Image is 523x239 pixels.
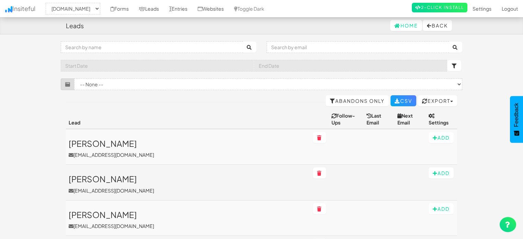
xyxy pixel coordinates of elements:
[69,222,307,229] p: [EMAIL_ADDRESS][DOMAIN_NAME]
[66,109,310,129] th: Lead
[364,109,394,129] th: Last Email
[267,41,449,53] input: Search by email
[61,60,254,72] input: Start Date
[391,95,416,106] a: CSV
[254,60,447,72] input: End Date
[69,139,307,148] h3: [PERSON_NAME]
[69,210,307,229] a: [PERSON_NAME][EMAIL_ADDRESS][DOMAIN_NAME]
[66,22,84,29] h4: Leads
[429,203,454,214] button: Add
[69,187,307,194] p: [EMAIL_ADDRESS][DOMAIN_NAME]
[326,95,389,106] a: Abandons Only
[429,167,454,178] button: Add
[418,95,457,106] button: Export
[426,109,457,129] th: Settings
[69,151,307,158] p: [EMAIL_ADDRESS][DOMAIN_NAME]
[5,6,12,12] img: icon.png
[69,210,307,219] h3: [PERSON_NAME]
[423,20,452,31] button: Back
[429,132,454,143] button: Add
[69,174,307,183] h3: [PERSON_NAME]
[69,139,307,158] a: [PERSON_NAME][EMAIL_ADDRESS][DOMAIN_NAME]
[412,3,467,12] a: 2-Click Install
[69,174,307,194] a: [PERSON_NAME][EMAIL_ADDRESS][DOMAIN_NAME]
[329,109,364,129] th: Follow-Ups
[390,20,422,31] a: Home
[510,96,523,143] button: Feedback - Show survey
[395,109,426,129] th: Next Email
[61,41,243,53] input: Search by name
[513,103,520,127] span: Feedback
